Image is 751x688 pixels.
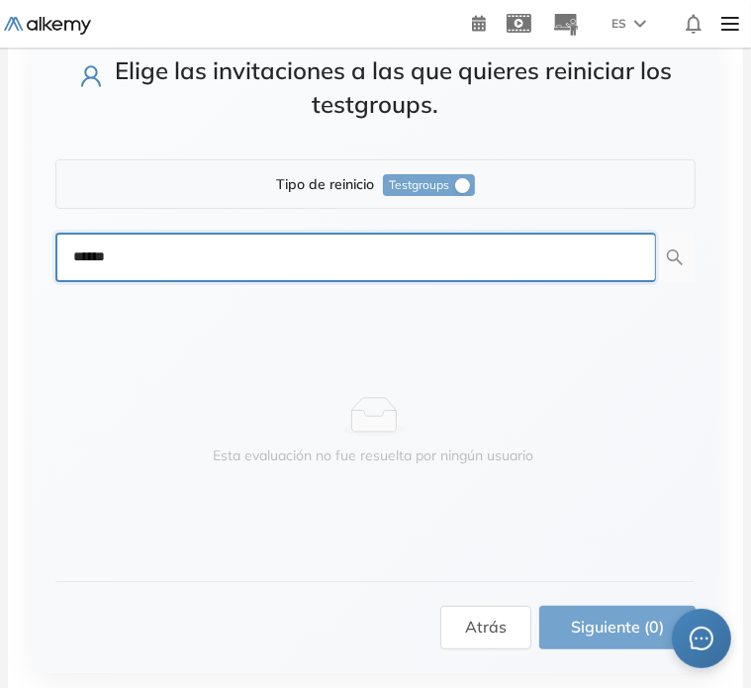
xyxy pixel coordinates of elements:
img: arrow [634,20,646,28]
div: Esta evaluación no fue resuelta por ningún usuario [55,444,692,466]
span: user [79,64,103,88]
strong: Tipo de reinicio [277,175,375,193]
span: search [655,248,695,266]
span: Atrás [465,615,507,639]
span: message [690,627,713,650]
button: Atrás [440,606,531,649]
h3: Elige las invitaciones a las que quieres reiniciar los testgroups. [55,54,696,120]
span: ES [611,15,626,33]
span: Testgroups [390,174,450,196]
button: search [655,238,695,277]
img: Menu [713,4,747,44]
img: Logo [4,17,91,35]
button: Siguiente (0) [539,606,696,649]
